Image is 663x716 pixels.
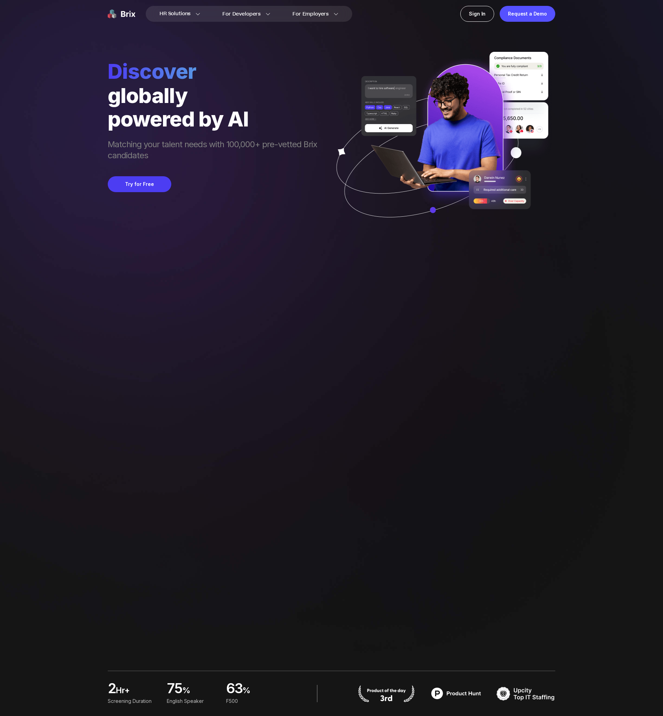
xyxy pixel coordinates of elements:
span: 2 [108,682,116,696]
span: HR Solutions [160,8,191,19]
span: Discover [108,59,324,84]
div: globally [108,84,324,107]
img: ai generate [324,52,555,238]
div: English Speaker [167,697,218,705]
span: Matching your talent needs with 100,000+ pre-vetted Brix candidates [108,139,324,162]
span: For Developers [222,10,261,18]
span: 63 [226,682,243,696]
img: TOP IT STAFFING [497,685,555,702]
span: For Employers [292,10,329,18]
span: % [242,685,277,699]
img: product hunt badge [427,685,486,702]
div: powered by AI [108,107,324,131]
button: Try for Free [108,176,171,192]
a: Request a Demo [500,6,555,22]
a: Sign In [460,6,494,22]
span: % [182,685,218,699]
div: F500 [226,697,277,705]
span: 75 [167,682,182,696]
img: product hunt badge [357,685,416,702]
div: Screening duration [108,697,158,705]
span: hr+ [116,685,158,699]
